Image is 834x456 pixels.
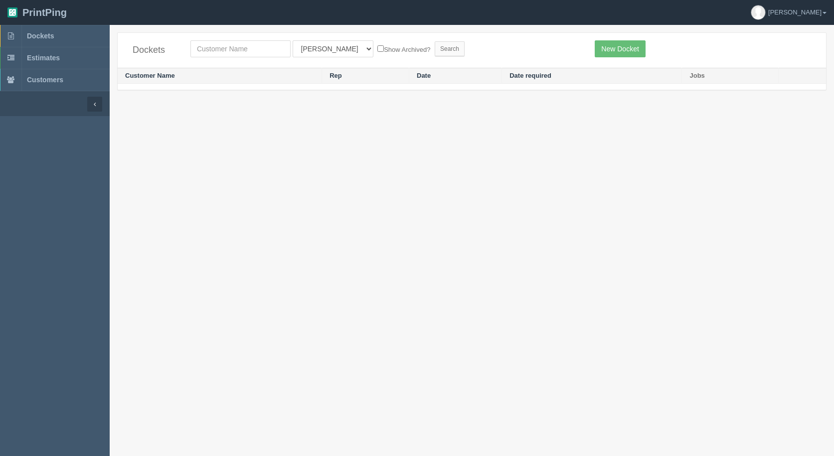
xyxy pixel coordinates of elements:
img: avatar_default-7531ab5dedf162e01f1e0bb0964e6a185e93c5c22dfe317fb01d7f8cd2b1632c.jpg [751,5,765,19]
input: Customer Name [190,40,291,57]
label: Show Archived? [377,43,430,55]
a: Date [417,72,431,79]
a: New Docket [595,40,645,57]
a: Rep [330,72,342,79]
input: Show Archived? [377,45,384,52]
span: Estimates [27,54,60,62]
img: logo-3e63b451c926e2ac314895c53de4908e5d424f24456219fb08d385ab2e579770.png [7,7,17,17]
span: Customers [27,76,63,84]
h4: Dockets [133,45,175,55]
a: Customer Name [125,72,175,79]
span: Dockets [27,32,54,40]
a: Date required [509,72,551,79]
input: Search [435,41,465,56]
th: Jobs [682,68,778,84]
